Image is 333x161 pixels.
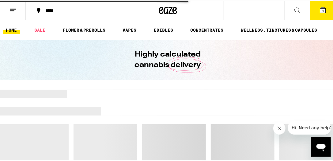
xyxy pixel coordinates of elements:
iframe: Button to launch messaging window [311,136,331,156]
a: VAPES [119,26,139,33]
a: EDIBLES [151,26,176,33]
span: Hi. Need any help? [4,4,44,9]
h1: Highly calculated cannabis delivery [117,49,218,70]
iframe: Close message [273,122,286,134]
span: 4 [322,8,324,12]
a: CONCENTRATES [187,26,227,33]
a: FLOWER & PREROLLS [60,26,108,33]
iframe: Message from company [288,120,331,134]
a: SALE [31,26,48,33]
a: HOME [3,26,20,33]
a: WELLNESS, TINCTURES & CAPSULES [238,26,320,33]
